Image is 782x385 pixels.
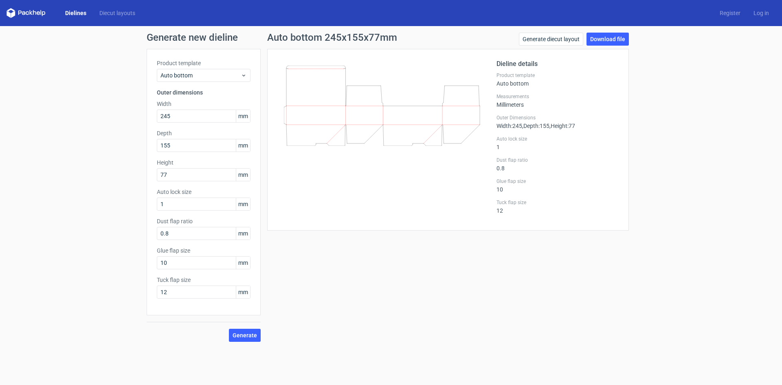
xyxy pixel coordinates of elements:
div: 10 [496,178,619,193]
label: Tuck flap size [157,276,250,284]
a: Log in [747,9,775,17]
span: mm [236,139,250,152]
span: mm [236,169,250,181]
span: Width : 245 [496,123,522,129]
a: Register [713,9,747,17]
span: mm [236,286,250,298]
h3: Outer dimensions [157,88,250,97]
button: Generate [229,329,261,342]
label: Product template [496,72,619,79]
a: Generate diecut layout [519,33,583,46]
span: mm [236,227,250,240]
label: Depth [157,129,250,137]
label: Auto lock size [157,188,250,196]
label: Measurements [496,93,619,100]
h2: Dieline details [496,59,619,69]
a: Diecut layouts [93,9,142,17]
a: Download file [586,33,629,46]
label: Width [157,100,250,108]
label: Glue flap size [496,178,619,185]
h1: Generate new dieline [147,33,635,42]
div: 1 [496,136,619,150]
div: 12 [496,199,619,214]
label: Product template [157,59,250,67]
label: Outer Dimensions [496,114,619,121]
a: Dielines [59,9,93,17]
h1: Auto bottom 245x155x77mm [267,33,397,42]
div: Auto bottom [496,72,619,87]
label: Height [157,158,250,167]
span: mm [236,257,250,269]
span: , Height : 77 [549,123,575,129]
div: 0.8 [496,157,619,172]
span: , Depth : 155 [522,123,549,129]
span: mm [236,110,250,122]
label: Glue flap size [157,246,250,255]
label: Auto lock size [496,136,619,142]
label: Dust flap ratio [157,217,250,225]
label: Tuck flap size [496,199,619,206]
div: Millimeters [496,93,619,108]
span: Generate [233,332,257,338]
span: mm [236,198,250,210]
label: Dust flap ratio [496,157,619,163]
span: Auto bottom [160,71,241,79]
